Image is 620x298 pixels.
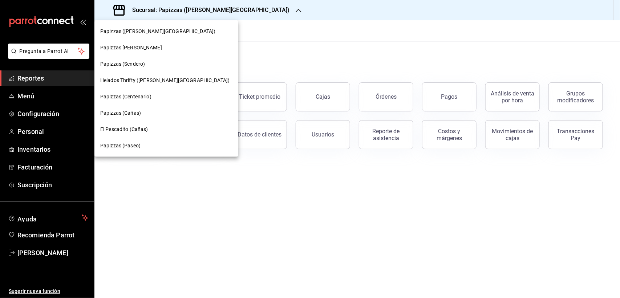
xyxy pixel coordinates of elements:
[94,89,238,105] div: Papizzas (Centenario)
[100,44,162,52] span: Papizzas [PERSON_NAME]
[100,109,141,117] span: Papizzas (Cañas)
[94,72,238,89] div: Helados Thrifty ([PERSON_NAME][GEOGRAPHIC_DATA])
[94,56,238,72] div: Papizzas (Sendero)
[94,121,238,138] div: El Pescadito (Cañas)
[94,105,238,121] div: Papizzas (Cañas)
[100,126,148,133] span: El Pescadito (Cañas)
[94,138,238,154] div: Papizzas (Paseo)
[94,40,238,56] div: Papizzas [PERSON_NAME]
[100,60,145,68] span: Papizzas (Sendero)
[94,23,238,40] div: Papizzas ([PERSON_NAME][GEOGRAPHIC_DATA])
[100,142,141,150] span: Papizzas (Paseo)
[100,77,230,84] span: Helados Thrifty ([PERSON_NAME][GEOGRAPHIC_DATA])
[100,93,151,101] span: Papizzas (Centenario)
[100,28,215,35] span: Papizzas ([PERSON_NAME][GEOGRAPHIC_DATA])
